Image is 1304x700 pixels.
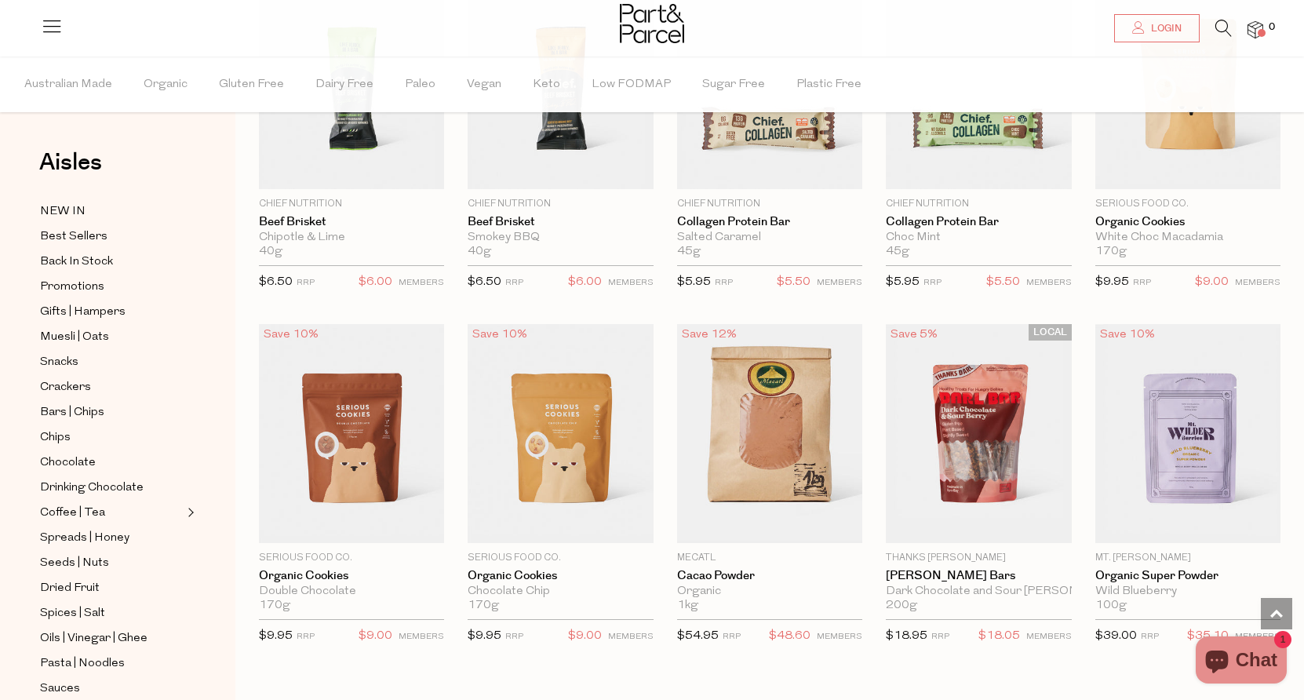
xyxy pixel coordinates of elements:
a: Sauces [40,679,183,698]
span: Keto [533,57,560,112]
p: Serious Food Co. [468,551,653,565]
small: RRP [715,279,733,287]
span: Vegan [467,57,501,112]
span: 170g [468,599,499,613]
div: Wild Blueberry [1095,585,1280,599]
small: MEMBERS [399,633,444,641]
a: Oils | Vinegar | Ghee [40,629,183,648]
a: Bars | Chips [40,403,183,422]
span: $18.05 [978,626,1020,647]
inbox-online-store-chat: Shopify online store chat [1191,636,1291,687]
span: $5.50 [777,272,810,293]
span: Bars | Chips [40,403,104,422]
span: Aisles [39,145,102,180]
div: Salted Caramel [677,231,862,245]
a: Spreads | Honey [40,528,183,548]
small: MEMBERS [608,279,654,287]
a: Collagen Protein Bar [677,215,862,229]
span: $5.95 [886,276,920,288]
span: Best Sellers [40,228,107,246]
small: MEMBERS [1235,279,1280,287]
span: 40g [468,245,491,259]
span: Sugar Free [702,57,765,112]
span: 200g [886,599,917,613]
a: NEW IN [40,202,183,221]
a: Organic Cookies [259,569,444,583]
a: Crackers [40,377,183,397]
span: $9.00 [359,626,392,647]
div: Smokey BBQ [468,231,653,245]
a: Cacao Powder [677,569,862,583]
span: Seeds | Nuts [40,554,109,573]
span: $48.60 [769,626,810,647]
a: Spices | Salt [40,603,183,623]
span: Australian Made [24,57,112,112]
span: Spices | Salt [40,604,105,623]
div: Save 10% [468,324,532,345]
img: Part&Parcel [620,4,684,43]
div: White Choc Macadamia [1095,231,1280,245]
div: Double Chocolate [259,585,444,599]
span: Sauces [40,680,80,698]
span: 0 [1265,20,1279,35]
p: Chief Nutrition [677,197,862,211]
p: Mecatl [677,551,862,565]
a: Organic Super Powder [1095,569,1280,583]
span: Pasta | Noodles [40,654,125,673]
a: Aisles [39,151,102,190]
span: Coffee | Tea [40,504,105,523]
a: Coffee | Tea [40,503,183,523]
span: Plastic Free [796,57,861,112]
a: Collagen Protein Bar [886,215,1071,229]
small: RRP [931,633,949,641]
span: Organic [144,57,188,112]
span: Promotions [40,278,104,297]
span: 170g [1095,245,1127,259]
span: 100g [1095,599,1127,613]
span: Oils | Vinegar | Ghee [40,629,148,648]
p: Chief Nutrition [259,197,444,211]
small: MEMBERS [817,279,862,287]
a: Back In Stock [40,252,183,272]
span: $54.95 [677,630,719,642]
span: 40g [259,245,282,259]
a: Best Sellers [40,227,183,246]
span: Chips [40,428,71,447]
span: Dairy Free [315,57,373,112]
span: 170g [259,599,290,613]
small: RRP [505,279,523,287]
small: RRP [297,633,315,641]
a: Pasta | Noodles [40,654,183,673]
p: Chief Nutrition [886,197,1071,211]
span: $9.00 [568,626,602,647]
div: Choc Mint [886,231,1071,245]
a: 0 [1248,21,1263,38]
a: Organic Cookies [1095,215,1280,229]
span: $18.95 [886,630,927,642]
span: Gifts | Hampers [40,303,126,322]
a: Login [1114,14,1200,42]
a: Gifts | Hampers [40,302,183,322]
small: MEMBERS [1026,279,1072,287]
div: Save 5% [886,324,942,345]
div: Dark Chocolate and Sour [PERSON_NAME] [886,585,1071,599]
span: $9.95 [1095,276,1129,288]
p: Mt. [PERSON_NAME] [1095,551,1280,565]
a: [PERSON_NAME] Bars [886,569,1071,583]
span: Snacks [40,353,78,372]
p: Serious Food Co. [259,551,444,565]
span: $6.00 [568,272,602,293]
small: RRP [1141,633,1159,641]
a: Chocolate [40,453,183,472]
small: RRP [723,633,741,641]
div: Save 10% [259,324,323,345]
span: $9.95 [468,630,501,642]
span: $9.00 [1195,272,1229,293]
span: Spreads | Honey [40,529,129,548]
small: MEMBERS [608,633,654,641]
a: Snacks [40,352,183,372]
a: Chips [40,428,183,447]
a: Promotions [40,277,183,297]
img: Cacao Powder [677,324,862,543]
div: Chocolate Chip [468,585,653,599]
